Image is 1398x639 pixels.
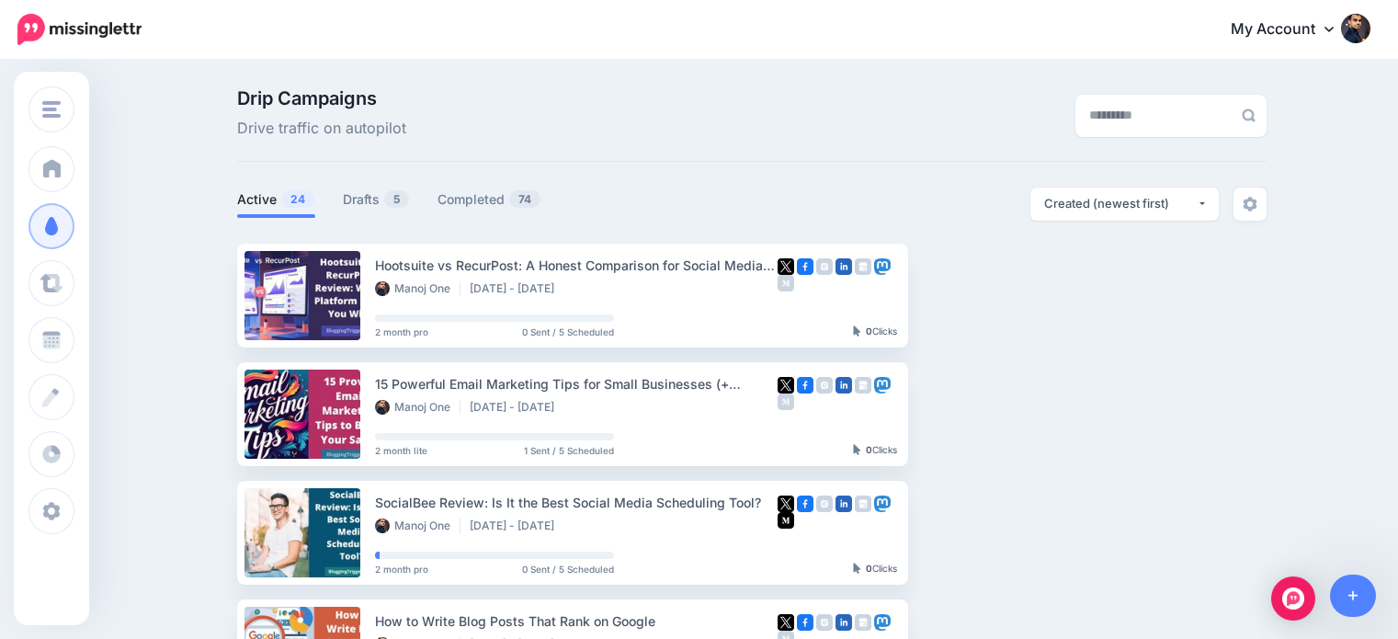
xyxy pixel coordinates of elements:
img: pointer-grey-darker.png [853,325,861,337]
span: Drip Campaigns [237,89,406,108]
img: pointer-grey-darker.png [853,444,861,455]
img: linkedin-square.png [835,377,852,394]
div: Hootsuite vs RecurPost: A Honest Comparison for Social Media Managers [375,255,778,276]
span: 0 Sent / 5 Scheduled [522,327,614,337]
img: google_business-grey-square.png [855,614,871,631]
img: facebook-square.png [797,614,813,631]
div: Created (newest first) [1044,195,1197,212]
li: [DATE] - [DATE] [470,400,563,415]
img: medium-grey-square.png [778,275,794,291]
img: mastodon-square.png [874,377,891,394]
img: google_business-grey-square.png [855,377,871,394]
li: [DATE] - [DATE] [470,519,563,533]
img: mastodon-square.png [874,258,891,275]
a: Drafts5 [343,188,410,211]
img: facebook-square.png [797,496,813,512]
img: instagram-grey-square.png [816,377,833,394]
span: 2 month pro [375,565,428,574]
img: instagram-grey-square.png [816,496,833,512]
span: 0 Sent / 5 Scheduled [522,565,614,574]
img: linkedin-square.png [835,614,852,631]
span: 1 Sent / 5 Scheduled [524,446,614,455]
img: medium-square.png [778,512,794,529]
div: Clicks [853,445,897,456]
img: pointer-grey-darker.png [853,563,861,574]
a: Active24 [237,188,315,211]
img: twitter-square.png [778,614,794,631]
img: twitter-square.png [778,377,794,394]
img: linkedin-square.png [835,496,852,512]
a: My Account [1212,7,1370,52]
img: mastodon-square.png [874,496,891,512]
li: Manoj One [375,400,460,415]
button: Created (newest first) [1030,188,1219,221]
b: 0 [866,444,872,455]
img: linkedin-square.png [835,258,852,275]
span: 5 [384,190,409,208]
img: mastodon-square.png [874,614,891,631]
b: 0 [866,325,872,337]
div: Clicks [853,564,897,575]
img: Missinglettr [17,14,142,45]
span: 2 month lite [375,446,427,455]
img: twitter-square.png [778,496,794,512]
img: instagram-grey-square.png [816,258,833,275]
span: Drive traffic on autopilot [237,117,406,141]
a: Completed74 [438,188,541,211]
li: Manoj One [375,281,460,296]
li: [DATE] - [DATE] [470,281,563,296]
img: twitter-square.png [778,258,794,275]
div: 15 Powerful Email Marketing Tips for Small Businesses (+ Templates) [375,373,778,394]
img: search-grey-6.png [1242,108,1256,122]
img: menu.png [42,101,61,118]
div: SocialBee Review: Is It the Best Social Media Scheduling Tool? [375,492,778,513]
img: facebook-square.png [797,258,813,275]
b: 0 [866,563,872,574]
img: instagram-grey-square.png [816,614,833,631]
div: Open Intercom Messenger [1271,576,1315,621]
div: Clicks [853,326,897,337]
img: google_business-grey-square.png [855,258,871,275]
img: settings-grey.png [1243,197,1257,211]
div: How to Write Blog Posts That Rank on Google [375,610,778,632]
span: 24 [281,190,314,208]
span: 74 [509,190,540,208]
span: 2 month pro [375,327,428,337]
img: facebook-square.png [797,377,813,394]
li: Manoj One [375,519,460,533]
img: google_business-grey-square.png [855,496,871,512]
img: medium-grey-square.png [778,394,794,410]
